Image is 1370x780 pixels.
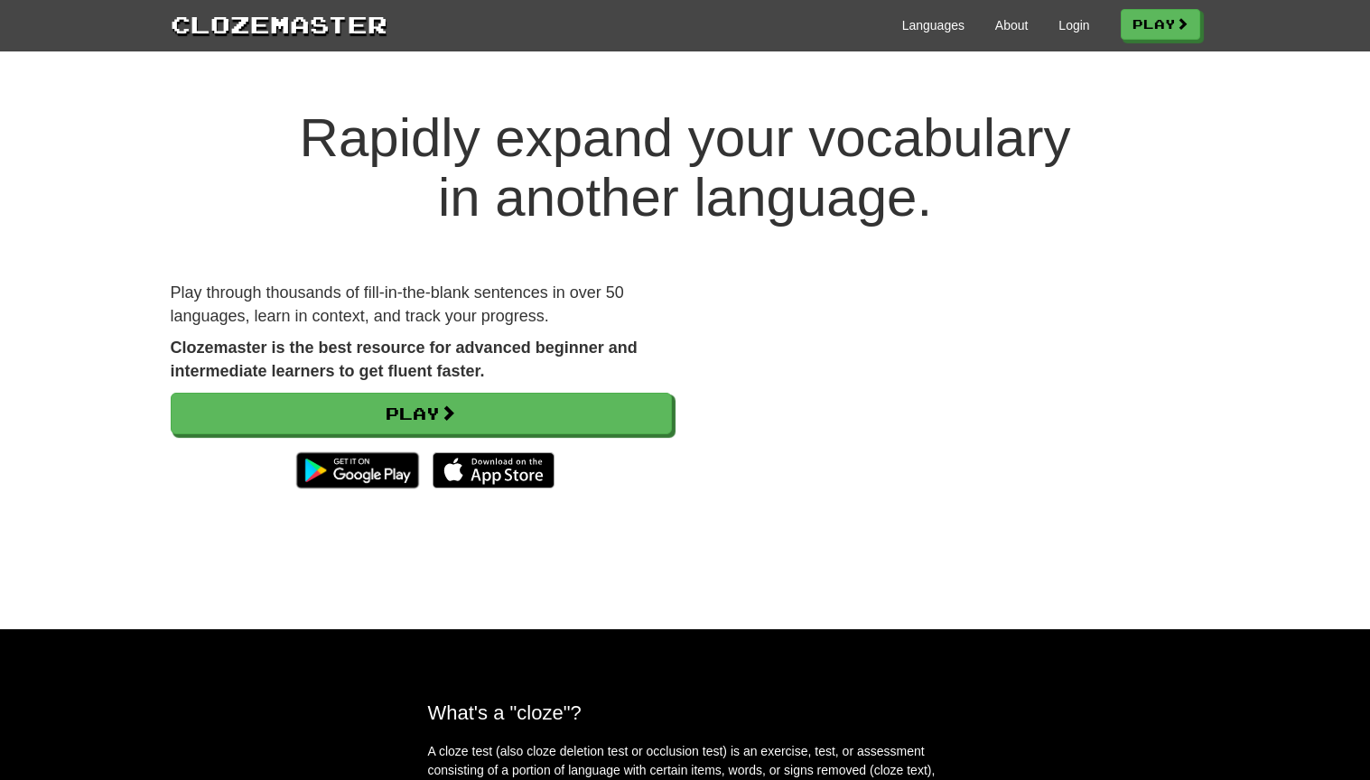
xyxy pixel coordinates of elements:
[428,701,943,724] h2: What's a "cloze"?
[902,16,965,34] a: Languages
[1058,16,1089,34] a: Login
[171,7,387,41] a: Clozemaster
[171,339,638,380] strong: Clozemaster is the best resource for advanced beginner and intermediate learners to get fluent fa...
[1121,9,1200,40] a: Play
[433,452,555,488] img: Download_on_the_App_Store_Badge_US-UK_135x40-25178aeef6eb6b83b96f5f2d004eda3bffbb37122de64afbaef7...
[171,393,672,434] a: Play
[287,443,427,497] img: Get it on Google Play
[171,282,672,328] p: Play through thousands of fill-in-the-blank sentences in over 50 languages, learn in context, and...
[995,16,1029,34] a: About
